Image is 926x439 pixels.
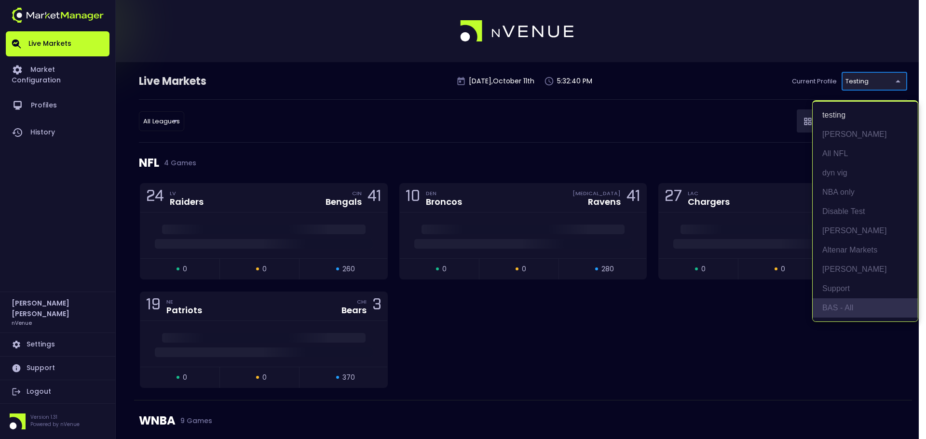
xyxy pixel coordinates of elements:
li: BAS - All [813,298,918,318]
li: NBA only [813,183,918,202]
li: Altenar Markets [813,240,918,260]
li: All NFL [813,144,918,163]
li: [PERSON_NAME] [813,221,918,240]
li: dyn vig [813,163,918,183]
li: [PERSON_NAME] [813,260,918,279]
li: [PERSON_NAME] [813,125,918,144]
li: testing [813,106,918,125]
li: Support [813,279,918,298]
li: Disable Test [813,202,918,221]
